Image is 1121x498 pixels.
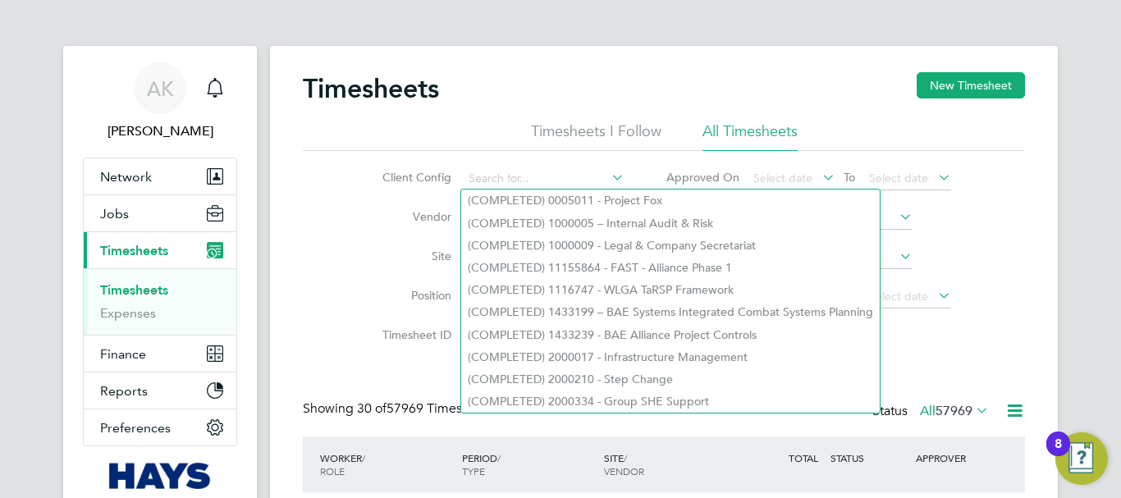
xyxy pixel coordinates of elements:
label: Position [377,288,451,303]
span: Jobs [100,206,129,222]
span: Anshu Kumar [83,121,237,141]
h2: Timesheets [303,72,439,105]
a: Expenses [100,305,156,321]
span: ROLE [320,464,345,477]
span: Reports [100,383,148,399]
label: Site [377,249,451,263]
li: (COMPLETED) 2000017 - Infrastructure Management [461,346,880,368]
a: AK[PERSON_NAME] [83,62,237,141]
input: Search for... [463,167,625,190]
div: 8 [1055,444,1062,465]
label: All [920,403,989,419]
div: STATUS [826,443,912,473]
li: (COMPLETED) 2000334 - Group SHE Support [461,391,880,413]
span: Network [100,169,152,185]
li: (COMPLETED) 11155864 - FAST - Alliance Phase 1 [461,257,880,279]
div: Showing [303,400,497,418]
span: / [624,451,627,464]
a: Timesheets [100,282,168,298]
span: 57969 Timesheets [357,400,494,417]
span: TOTAL [789,451,818,464]
button: Network [84,158,236,194]
li: All Timesheets [702,121,798,151]
div: Timesheets [84,268,236,335]
li: (COMPLETED) 2000210 - Step Change [461,368,880,391]
a: Go to home page [83,463,237,489]
li: (COMPLETED) 1433199 – BAE Systems Integrated Combat Systems Planning [461,301,880,323]
span: Timesheets [100,243,168,258]
span: To [839,167,860,188]
span: Preferences [100,420,171,436]
span: / [362,451,365,464]
span: 57969 [936,403,972,419]
label: Client Config [377,170,451,185]
span: / [497,451,501,464]
span: Select date [869,171,928,185]
div: SITE [600,443,742,486]
span: AK [147,78,174,99]
button: Reports [84,372,236,409]
span: TYPE [462,464,485,477]
span: Select date [869,289,928,304]
button: Jobs [84,195,236,231]
label: Vendor [377,209,451,224]
div: WORKER [316,443,458,486]
button: Finance [84,336,236,372]
span: 30 of [357,400,387,417]
div: Status [872,400,992,423]
img: hays-logo-retina.png [109,463,212,489]
li: (COMPLETED) 1116747 - WLGA TaRSP Framework [461,279,880,301]
label: Timesheet ID [377,327,451,342]
span: Finance [100,346,146,362]
button: Preferences [84,409,236,445]
div: APPROVER [912,443,997,473]
li: Timesheets I Follow [531,121,661,151]
button: New Timesheet [917,72,1025,98]
li: (COMPLETED) 0005011 - Project Fox [461,190,880,212]
span: Select date [753,171,812,185]
button: Timesheets [84,232,236,268]
li: (COMPLETED) 1433239 - BAE Alliance Project Controls [461,324,880,346]
li: (COMPLETED) 1000009 - Legal & Company Secretariat [461,235,880,257]
span: VENDOR [604,464,644,477]
button: Open Resource Center, 8 new notifications [1055,432,1108,485]
div: PERIOD [458,443,600,486]
label: Approved On [666,170,739,185]
li: (COMPLETED) 1000005 – Internal Audit & Risk [461,212,880,235]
